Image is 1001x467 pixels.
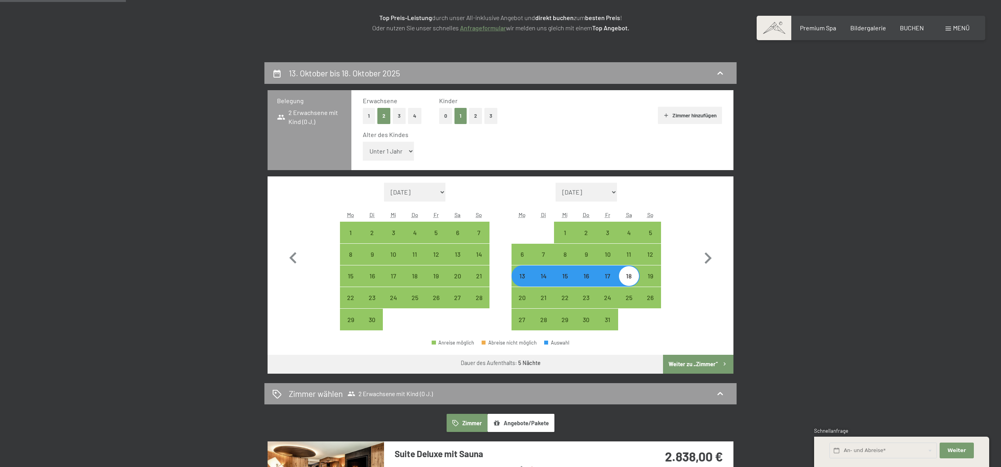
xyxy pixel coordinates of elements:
[447,222,468,243] div: Anreise möglich
[347,211,354,218] abbr: Montag
[619,230,639,249] div: 4
[813,448,815,454] span: 1
[425,244,447,265] div: Anreise möglich
[383,265,404,287] div: Wed Sep 17 2025
[488,414,554,432] button: Angebote/Pakete
[340,309,361,330] div: Anreise möglich
[512,317,532,336] div: 27
[618,222,639,243] div: Sat Oct 04 2025
[640,287,661,308] div: Anreise möglich
[640,222,661,243] div: Anreise möglich
[535,14,574,21] strong: direkt buchen
[340,244,361,265] div: Anreise möglich
[598,230,617,249] div: 3
[425,287,447,308] div: Fri Sep 26 2025
[447,287,468,308] div: Sat Sep 27 2025
[341,273,360,293] div: 15
[618,287,639,308] div: Sat Oct 25 2025
[425,222,447,243] div: Fri Sep 05 2025
[598,295,617,314] div: 24
[533,287,554,308] div: Anreise möglich
[341,295,360,314] div: 22
[598,251,617,271] div: 10
[576,309,597,330] div: Anreise möglich
[533,309,554,330] div: Tue Oct 28 2025
[618,265,639,287] div: Sat Oct 18 2025
[554,222,575,243] div: Anreise möglich
[512,273,532,293] div: 13
[576,265,597,287] div: Thu Oct 16 2025
[289,68,400,78] h2: 13. Oktober bis 18. Oktober 2025
[383,265,404,287] div: Anreise möglich
[363,130,716,139] div: Alter des Kindes
[439,108,452,124] button: 0
[576,287,597,308] div: Anreise möglich
[383,244,404,265] div: Anreise möglich
[814,428,848,434] span: Schnellanfrage
[484,108,497,124] button: 3
[408,108,421,124] button: 4
[468,222,489,243] div: Anreise möglich
[533,265,554,287] div: Tue Oct 14 2025
[576,251,596,271] div: 9
[663,355,733,374] button: Weiter zu „Zimmer“
[576,230,596,249] div: 2
[468,244,489,265] div: Anreise möglich
[377,108,390,124] button: 2
[598,273,617,293] div: 17
[800,24,836,32] span: Premium Spa
[404,265,425,287] div: Thu Sep 18 2025
[533,265,554,287] div: Anreise nicht möglich
[554,244,575,265] div: Anreise möglich
[640,265,661,287] div: Anreise möglich
[383,287,404,308] div: Anreise möglich
[361,244,382,265] div: Tue Sep 09 2025
[953,24,970,32] span: Menü
[404,287,425,308] div: Anreise möglich
[562,211,568,218] abbr: Mittwoch
[641,273,660,293] div: 19
[383,244,404,265] div: Wed Sep 10 2025
[405,251,425,271] div: 11
[277,96,342,105] h3: Belegung
[576,309,597,330] div: Thu Oct 30 2025
[555,251,574,271] div: 8
[361,287,382,308] div: Tue Sep 23 2025
[554,287,575,308] div: Wed Oct 22 2025
[534,273,553,293] div: 14
[534,295,553,314] div: 21
[618,222,639,243] div: Anreise möglich
[384,273,403,293] div: 17
[361,287,382,308] div: Anreise möglich
[469,230,489,249] div: 7
[533,244,554,265] div: Tue Oct 07 2025
[512,244,533,265] div: Anreise möglich
[369,211,375,218] abbr: Dienstag
[597,222,618,243] div: Fri Oct 03 2025
[361,309,382,330] div: Anreise möglich
[340,222,361,243] div: Anreise möglich
[626,211,632,218] abbr: Samstag
[850,24,886,32] a: Bildergalerie
[592,24,629,32] strong: Top Angebot.
[469,295,489,314] div: 28
[640,222,661,243] div: Sun Oct 05 2025
[412,211,418,218] abbr: Donnerstag
[383,222,404,243] div: Wed Sep 03 2025
[597,287,618,308] div: Fri Oct 24 2025
[426,273,446,293] div: 19
[277,108,342,126] span: 2 Erwachsene mit Kind (0 J.)
[361,222,382,243] div: Tue Sep 02 2025
[454,108,467,124] button: 1
[512,251,532,271] div: 6
[554,265,575,287] div: Wed Oct 15 2025
[900,24,924,32] a: BUCHEN
[448,273,467,293] div: 20
[533,244,554,265] div: Anreise möglich
[404,244,425,265] div: Thu Sep 11 2025
[512,244,533,265] div: Mon Oct 06 2025
[544,340,569,345] div: Auswahl
[512,309,533,330] div: Mon Oct 27 2025
[468,265,489,287] div: Anreise möglich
